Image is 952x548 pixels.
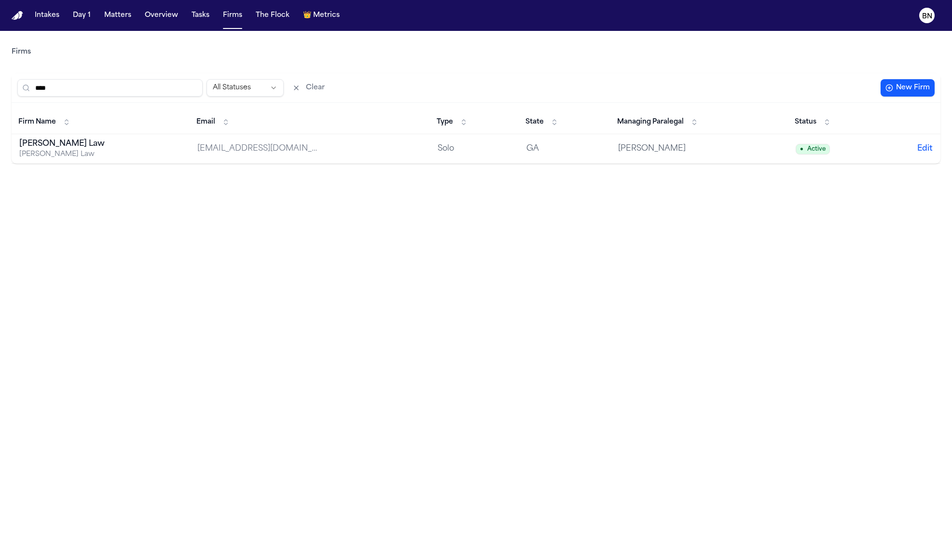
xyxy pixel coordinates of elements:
[796,144,830,155] span: Active
[303,11,311,20] span: crown
[12,11,23,20] a: Home
[521,114,563,130] button: State
[197,143,318,155] div: [EMAIL_ADDRESS][DOMAIN_NAME]
[18,117,56,127] span: Firm Name
[288,79,330,97] button: Clear filters
[31,7,63,24] button: Intakes
[69,7,95,24] button: Day 1
[100,7,135,24] button: Matters
[192,114,235,130] button: Email
[141,7,182,24] button: Overview
[525,117,544,127] span: State
[881,79,935,97] button: New Firm
[19,138,140,150] div: [PERSON_NAME] Law
[219,7,246,24] button: Firms
[12,47,31,57] nav: Breadcrumb
[188,7,213,24] button: Tasks
[612,114,703,130] button: Managing Paralegal
[800,145,803,153] span: ●
[437,117,453,127] span: Type
[252,7,293,24] button: The Flock
[917,143,933,155] button: Edit
[438,143,511,155] div: Solo
[790,114,836,130] button: Status
[12,47,31,57] a: Firms
[299,7,344,24] button: crownMetrics
[618,143,739,155] div: [PERSON_NAME]
[526,143,603,155] div: GA
[14,114,75,130] button: Firm Name
[19,150,140,159] div: [PERSON_NAME] Law
[922,13,932,20] text: BN
[795,117,816,127] span: Status
[313,11,340,20] span: Metrics
[432,114,472,130] button: Type
[196,117,215,127] span: Email
[12,11,23,20] img: Finch Logo
[617,117,684,127] span: Managing Paralegal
